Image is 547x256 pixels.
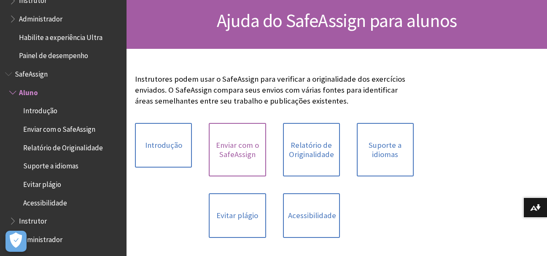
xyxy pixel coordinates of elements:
span: Administrador [19,232,62,244]
span: Painel de desempenho [19,49,88,60]
span: Habilite a experiência Ultra [19,30,102,42]
nav: Book outline for Blackboard SafeAssign [5,67,121,247]
span: Relatório de Originalidade [23,141,103,152]
a: Relatório de Originalidade [283,123,340,176]
a: Evitar plágio [209,193,266,238]
span: Aluno [19,85,38,97]
a: Acessibilidade [283,193,340,238]
span: Ajuda do SafeAssign para alunos [217,9,457,32]
a: Suporte a idiomas [357,123,414,176]
span: Suporte a idiomas [23,159,78,171]
span: Enviar com o SafeAssign [23,122,95,133]
span: Instrutor [19,214,47,225]
span: Evitar plágio [23,177,61,189]
a: Enviar com o SafeAssign [209,123,266,176]
span: Administrador [19,12,62,23]
button: Abrir preferências [5,231,27,252]
p: Instrutores podem usar o SafeAssign para verificar a originalidade dos exercícios enviados. O Saf... [135,74,414,107]
span: SafeAssign [15,67,48,78]
span: Introdução [23,104,57,115]
span: Acessibilidade [23,196,67,207]
a: Introdução [135,123,192,168]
